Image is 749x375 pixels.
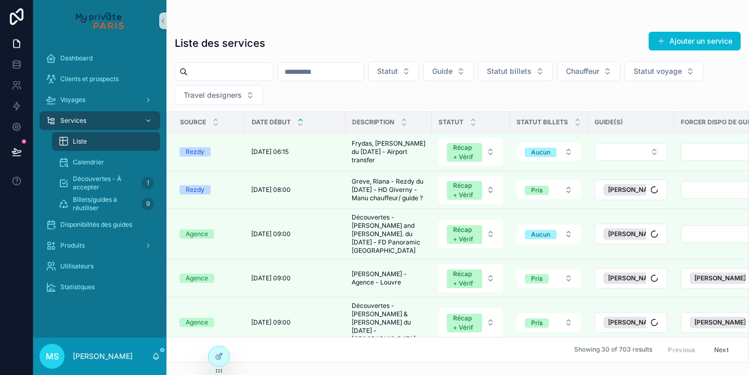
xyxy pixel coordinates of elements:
[73,175,137,191] span: Découvertes - À accepter
[453,143,476,162] div: Récap + Vérif
[352,118,394,126] span: Description
[184,90,242,100] span: Travel designers
[40,111,160,130] a: Services
[574,346,652,354] span: Showing 30 of 703 results
[531,230,550,239] div: Aucun
[46,350,59,363] span: MS
[186,185,204,195] div: Rezdy
[40,257,160,276] a: Utilisateurs
[625,61,703,81] button: Select Button
[438,176,503,204] button: Select Button
[52,195,160,213] a: Billets/guides à réutiliser9
[595,268,667,289] button: Select Button
[352,270,425,287] span: [PERSON_NAME] - Agence - Louvre
[438,220,503,248] button: Select Button
[453,181,476,200] div: Récap + Vérif
[595,312,667,333] button: Select Button
[516,180,581,199] button: Select Button
[186,147,204,157] div: Rezdy
[377,66,398,76] span: Statut
[186,318,208,327] div: Agence
[595,118,623,126] span: Guide(s)
[649,32,741,50] a: Ajouter un service
[352,302,425,343] span: Découvertes - [PERSON_NAME] & [PERSON_NAME] du [DATE] - [GEOGRAPHIC_DATA]
[603,228,675,240] button: Unselect 41
[595,224,667,244] button: Select Button
[352,213,425,255] span: Découvertes - [PERSON_NAME] and [PERSON_NAME]. du [DATE] - FD Panoramic [GEOGRAPHIC_DATA]
[603,273,675,284] button: Unselect 11
[478,61,553,81] button: Select Button
[40,236,160,255] a: Produits
[60,221,132,229] span: Disponibilités des guides
[531,148,550,157] div: Aucun
[60,262,94,270] span: Utilisateurs
[251,230,291,238] span: [DATE] 09:00
[40,278,160,296] a: Statistiques
[531,318,543,328] div: Pris
[516,118,568,126] span: Statut billets
[40,49,160,68] a: Dashboard
[33,42,166,310] div: scrollable content
[76,12,123,29] img: App logo
[608,274,660,282] span: [PERSON_NAME]
[60,96,85,104] span: Voyages
[73,137,87,146] span: Liste
[175,36,265,50] h1: Liste des services
[487,66,532,76] span: Statut billets
[432,66,453,76] span: Guide
[60,54,93,62] span: Dashboard
[516,269,581,288] button: Select Button
[180,118,206,126] span: Source
[438,118,463,126] span: Statut
[52,174,160,192] a: Découvertes - À accepter1
[531,274,543,283] div: Pris
[453,269,476,288] div: Récap + Vérif
[516,313,581,332] button: Select Button
[707,342,736,358] button: Next
[694,318,746,327] span: [PERSON_NAME]
[60,117,86,125] span: Services
[566,66,599,76] span: Chauffeur
[40,70,160,88] a: Clients et prospects
[60,241,85,250] span: Produits
[453,314,476,332] div: Récap + Vérif
[52,132,160,151] a: Liste
[531,186,543,195] div: Pris
[251,274,291,282] span: [DATE] 09:00
[251,148,289,156] span: [DATE] 06:15
[73,158,104,166] span: Calendrier
[516,143,581,161] button: Select Button
[634,66,682,76] span: Statut voyage
[608,318,660,327] span: [PERSON_NAME]
[252,118,291,126] span: Date début
[73,196,137,212] span: Billets/guides à réutiliser
[52,153,160,172] a: Calendrier
[423,61,474,81] button: Select Button
[186,229,208,239] div: Agence
[40,90,160,109] a: Voyages
[603,317,675,328] button: Unselect 113
[516,225,581,243] button: Select Button
[352,177,425,202] span: Greve, Riana - Rezdy du [DATE] - HD Giverny - Manu chauffeur/ guide ?
[60,283,95,291] span: Statistiques
[251,186,291,194] span: [DATE] 08:00
[60,75,119,83] span: Clients et prospects
[251,318,291,327] span: [DATE] 09:00
[438,264,503,292] button: Select Button
[694,274,746,282] span: [PERSON_NAME]
[40,215,160,234] a: Disponibilités des guides
[368,61,419,81] button: Select Button
[175,85,263,105] button: Select Button
[595,179,667,200] button: Select Button
[141,177,154,189] div: 1
[603,184,675,196] button: Unselect 45
[352,139,425,164] span: Frydas, [PERSON_NAME] du [DATE] - Airport transfer
[595,143,667,161] button: Select Button
[186,274,208,283] div: Agence
[73,351,133,361] p: [PERSON_NAME]
[141,198,154,210] div: 9
[608,186,660,194] span: [PERSON_NAME]
[608,230,660,238] span: [PERSON_NAME]
[438,308,503,337] button: Select Button
[438,138,503,166] button: Select Button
